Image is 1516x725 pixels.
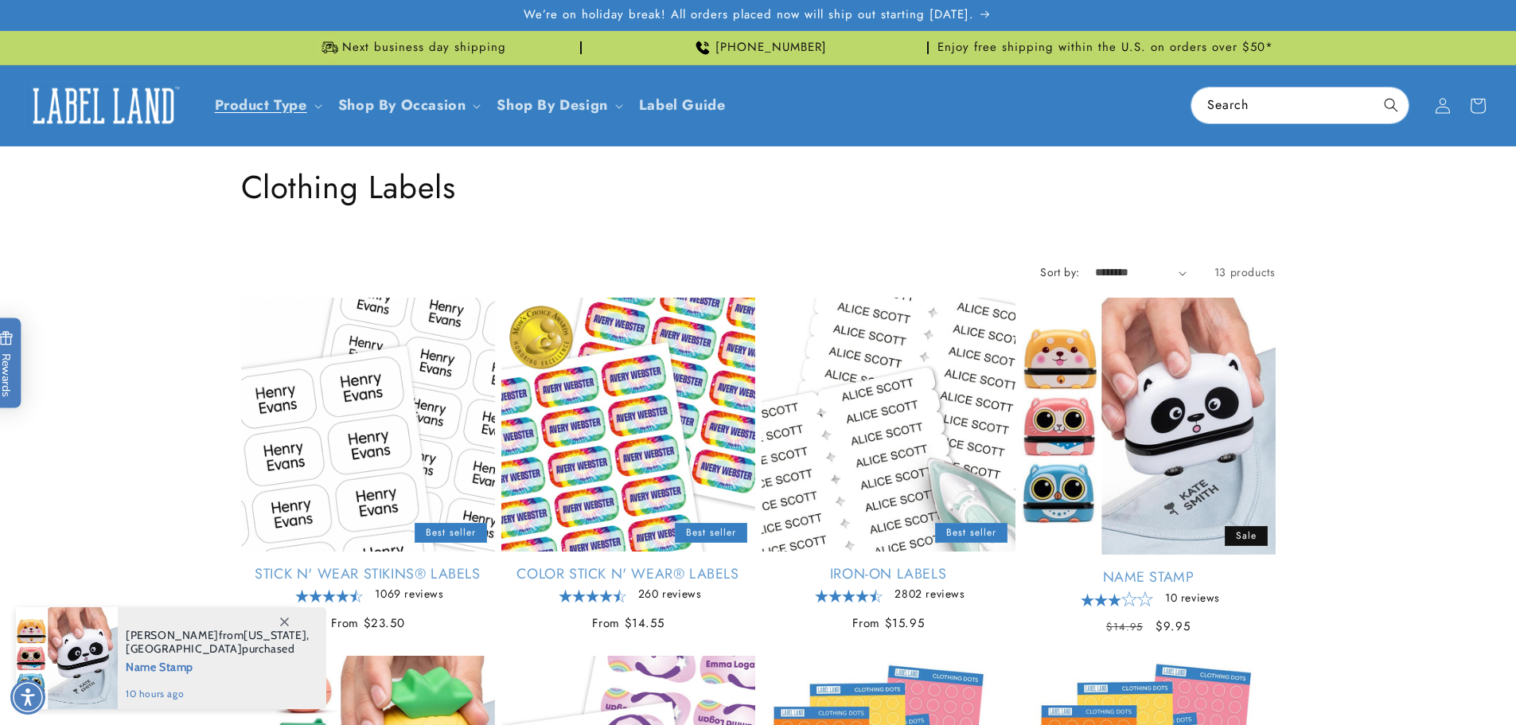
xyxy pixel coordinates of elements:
summary: Product Type [205,87,329,124]
div: Accessibility Menu [10,680,45,715]
span: We’re on holiday break! All orders placed now will ship out starting [DATE]. [524,7,974,23]
a: Name Stamp [1022,568,1276,587]
span: 10 hours ago [126,687,310,701]
a: Shop By Design [497,95,607,115]
a: Label Guide [629,87,735,124]
summary: Shop By Occasion [329,87,488,124]
span: [PHONE_NUMBER] [715,40,827,56]
img: Label Land [24,81,183,131]
div: Announcement [935,31,1276,64]
a: Iron-On Labels [762,565,1015,583]
a: Color Stick N' Wear® Labels [501,565,755,583]
h1: Clothing Labels [241,166,1276,208]
span: Enjoy free shipping within the U.S. on orders over $50* [937,40,1273,56]
div: Announcement [241,31,582,64]
span: Label Guide [639,96,726,115]
span: [US_STATE] [244,628,306,642]
span: 13 products [1214,264,1276,280]
div: Announcement [588,31,929,64]
label: Sort by: [1040,264,1079,280]
span: Shop By Occasion [338,96,466,115]
span: [GEOGRAPHIC_DATA] [126,641,242,656]
a: Product Type [215,95,307,115]
a: Stick N' Wear Stikins® Labels [241,565,495,583]
button: Search [1374,88,1409,123]
span: Name Stamp [126,656,310,676]
span: Next business day shipping [342,40,506,56]
a: Label Land [18,75,189,136]
summary: Shop By Design [487,87,629,124]
span: [PERSON_NAME] [126,628,219,642]
span: from , purchased [126,629,310,656]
